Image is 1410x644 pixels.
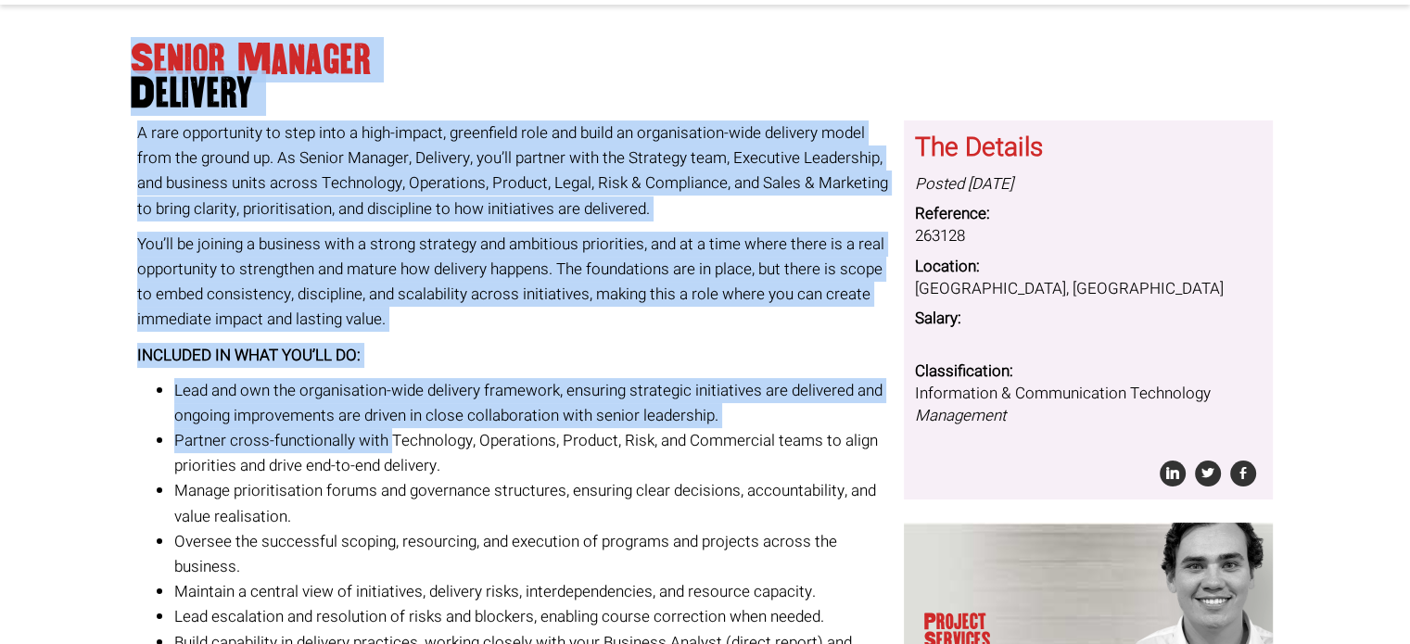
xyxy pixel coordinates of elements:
[915,172,1013,196] i: Posted [DATE]
[915,308,1262,330] dt: Salary:
[915,404,1006,427] i: Management
[915,278,1262,300] dd: [GEOGRAPHIC_DATA], [GEOGRAPHIC_DATA]
[915,360,1262,383] dt: Classification:
[137,120,890,221] p: A rare opportunity to step into a high-impact, greenfield role and build an organisation-wide del...
[174,428,890,478] li: Partner cross-functionally with Technology, Operations, Product, Risk, and Commercial teams to al...
[174,529,890,579] li: Oversee the successful scoping, resourcing, and execution of programs and projects across the bus...
[174,378,890,428] li: Lead and own the organisation-wide delivery framework, ensuring strategic initiatives are deliver...
[174,604,890,629] li: Lead escalation and resolution of risks and blockers, enabling course correction when needed.
[131,44,1280,110] h1: Senior Manager
[915,256,1262,278] dt: Location:
[915,383,1262,428] dd: Information & Communication Technology
[131,77,1280,110] span: Delivery
[915,134,1262,163] h3: The Details
[174,579,890,604] li: Maintain a central view of initiatives, delivery risks, interdependencies, and resource capacity.
[137,232,890,333] p: You’ll be joining a business with a strong strategy and ambitious priorities, and at a time where...
[915,203,1262,225] dt: Reference:
[915,225,1262,247] dd: 263128
[174,478,890,528] li: Manage prioritisation forums and governance structures, ensuring clear decisions, accountability,...
[137,344,361,367] strong: INCLUDED IN WHAT YOU’LL DO:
